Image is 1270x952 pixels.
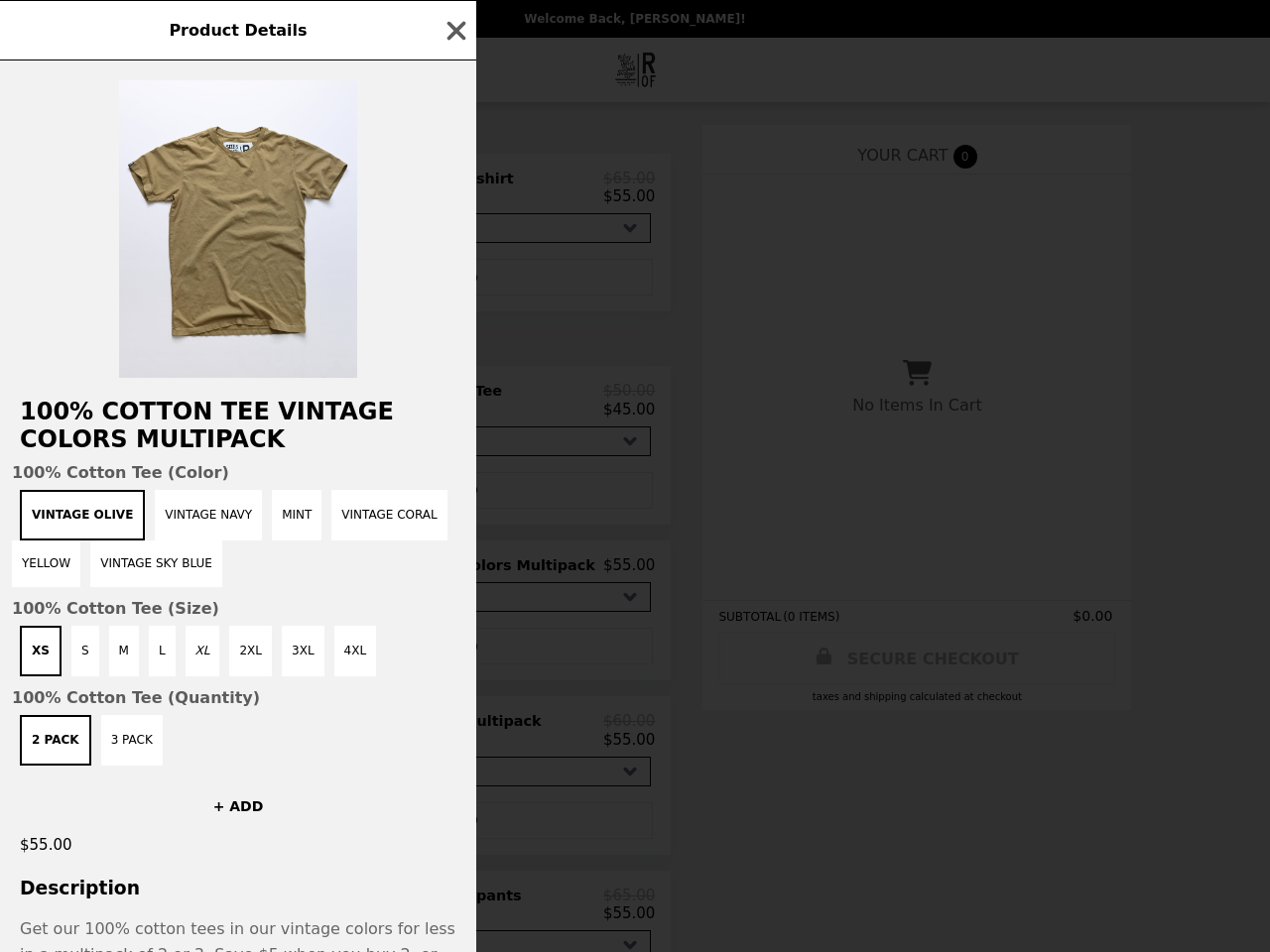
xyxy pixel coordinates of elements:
span: 100% Cotton Tee (Quantity) [12,688,464,707]
span: 100% Cotton Tee (Size) [12,599,464,618]
button: Vintage Olive [20,490,145,540]
button: Yellow [12,540,80,587]
button: 3 Pack [101,715,163,766]
button: Vintage Coral [331,490,446,540]
button: 3XL [282,626,324,676]
span: 100% Cotton Tee (Color) [12,463,464,482]
span: Product Details [169,21,307,40]
button: XL [186,626,220,676]
img: Vintage Olive / XS / 2 Pack [119,80,357,378]
button: 2 Pack [20,715,91,766]
button: S [71,626,99,676]
button: Mint [272,490,321,540]
button: XS [20,626,62,676]
button: M [109,626,139,676]
button: 4XL [334,626,377,676]
button: 2XL [229,626,272,676]
button: Vintage Sky Blue [90,540,222,587]
button: + ADD [24,781,452,831]
button: L [149,626,176,676]
button: Vintage Navy [155,490,262,540]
